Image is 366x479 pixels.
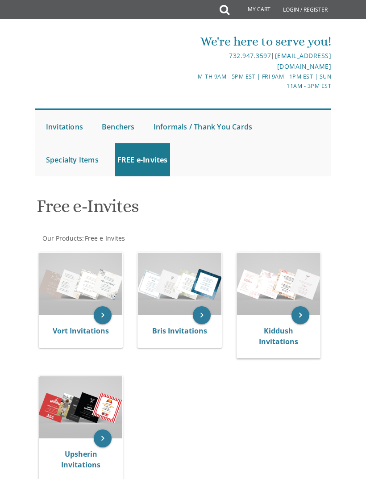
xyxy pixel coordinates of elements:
div: | [183,50,331,72]
a: Informals / Thank You Cards [151,110,254,143]
h1: Free e-Invites [37,196,329,223]
a: Kiddush Invitations [259,326,298,346]
a: My Cart [229,1,277,19]
div: We're here to serve you! [183,33,331,50]
a: keyboard_arrow_right [94,429,112,447]
div: M-Th 9am - 5pm EST | Fri 9am - 1pm EST | Sun 11am - 3pm EST [183,72,331,91]
a: FREE e-Invites [115,143,170,176]
a: keyboard_arrow_right [94,306,112,324]
a: Our Products [42,234,82,242]
img: Kiddush Invitations [237,253,320,315]
a: Specialty Items [44,143,101,176]
a: [EMAIL_ADDRESS][DOMAIN_NAME] [275,51,332,71]
img: Vort Invitations [39,253,122,315]
span: Free e-Invites [85,234,125,242]
div: : [35,234,331,243]
a: Benchers [100,110,137,143]
a: keyboard_arrow_right [193,306,211,324]
img: Bris Invitations [138,253,221,315]
a: Invitations [44,110,85,143]
img: Upsherin Invitations [39,376,122,439]
a: Vort Invitations [53,326,109,336]
a: keyboard_arrow_right [291,306,309,324]
a: Free e-Invites [84,234,125,242]
a: 732.947.3597 [229,51,271,60]
a: Upsherin Invitations [61,449,100,470]
a: Bris Invitations [152,326,207,336]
